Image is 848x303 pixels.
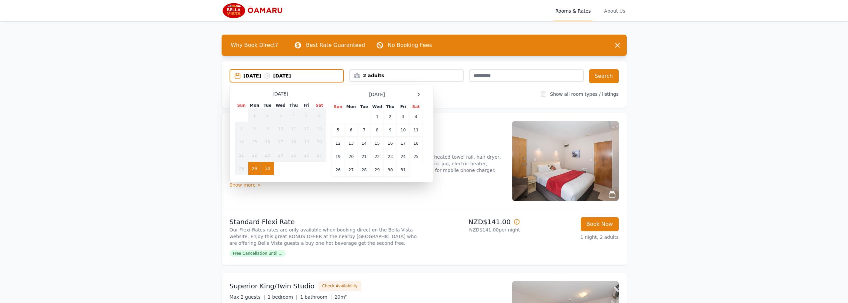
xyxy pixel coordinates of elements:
td: 29 [248,162,261,175]
p: Standard Flexi Rate [230,217,422,227]
td: 8 [248,122,261,135]
p: Our Flexi-Rates rates are only available when booking direct on the Bella Vista website. Enjoy th... [230,227,422,246]
td: 7 [358,123,371,137]
td: 16 [261,135,274,149]
th: Fri [397,104,410,110]
td: 6 [313,109,326,122]
td: 23 [261,149,274,162]
button: Search [589,69,619,83]
td: 3 [397,110,410,123]
td: 24 [274,149,287,162]
td: 15 [248,135,261,149]
td: 14 [358,137,371,150]
th: Sat [410,104,423,110]
td: 16 [384,137,397,150]
th: Sun [235,102,248,109]
button: Check Availability [319,281,361,291]
button: Book Now [581,217,619,231]
th: Tue [261,102,274,109]
h3: Superior King/Twin Studio [230,281,315,291]
td: 5 [332,123,345,137]
th: Thu [384,104,397,110]
td: 15 [371,137,384,150]
td: 5 [300,109,313,122]
td: 11 [410,123,423,137]
td: 13 [345,137,358,150]
td: 9 [384,123,397,137]
td: 20 [345,150,358,163]
p: NZD$141.00 per night [427,227,520,233]
td: 1 [371,110,384,123]
span: [DATE] [273,90,288,97]
th: Mon [345,104,358,110]
td: 27 [313,149,326,162]
td: 9 [261,122,274,135]
td: 14 [235,135,248,149]
div: [DATE] [DATE] [244,73,344,79]
th: Thu [287,102,300,109]
td: 4 [410,110,423,123]
td: 19 [332,150,345,163]
td: 13 [313,122,326,135]
td: 3 [274,109,287,122]
td: 26 [332,163,345,177]
p: Best Rate Guaranteed [306,41,365,49]
td: 12 [300,122,313,135]
td: 8 [371,123,384,137]
td: 25 [287,149,300,162]
div: 2 adults [350,72,463,79]
td: 10 [274,122,287,135]
td: 31 [397,163,410,177]
th: Wed [371,104,384,110]
span: 1 bathroom | [300,294,332,300]
td: 28 [358,163,371,177]
span: Free Cancellation until ... [230,250,286,257]
td: 29 [371,163,384,177]
td: 22 [248,149,261,162]
td: 22 [371,150,384,163]
td: 25 [410,150,423,163]
img: Bella Vista Oamaru [222,3,286,19]
th: Wed [274,102,287,109]
td: 17 [274,135,287,149]
th: Tue [358,104,371,110]
td: 2 [384,110,397,123]
label: Show all room types / listings [550,91,618,97]
td: 10 [397,123,410,137]
td: 11 [287,122,300,135]
span: Max 2 guests | [230,294,265,300]
td: 30 [384,163,397,177]
th: Mon [248,102,261,109]
td: 18 [287,135,300,149]
td: 6 [345,123,358,137]
td: 27 [345,163,358,177]
td: 20 [313,135,326,149]
td: 12 [332,137,345,150]
td: 1 [248,109,261,122]
p: 1 night, 2 adults [525,234,619,240]
span: Why Book Direct? [226,39,284,52]
td: 4 [287,109,300,122]
div: Show more > [230,182,504,188]
td: 2 [261,109,274,122]
th: Fri [300,102,313,109]
td: 28 [235,162,248,175]
td: 19 [300,135,313,149]
td: 24 [397,150,410,163]
td: 21 [235,149,248,162]
td: 7 [235,122,248,135]
td: 17 [397,137,410,150]
td: 18 [410,137,423,150]
td: 30 [261,162,274,175]
p: No Booking Fees [388,41,432,49]
span: 20m² [335,294,347,300]
td: 23 [384,150,397,163]
th: Sun [332,104,345,110]
span: [DATE] [369,91,385,98]
span: 1 bedroom | [268,294,298,300]
th: Sat [313,102,326,109]
td: 21 [358,150,371,163]
p: NZD$141.00 [427,217,520,227]
td: 26 [300,149,313,162]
